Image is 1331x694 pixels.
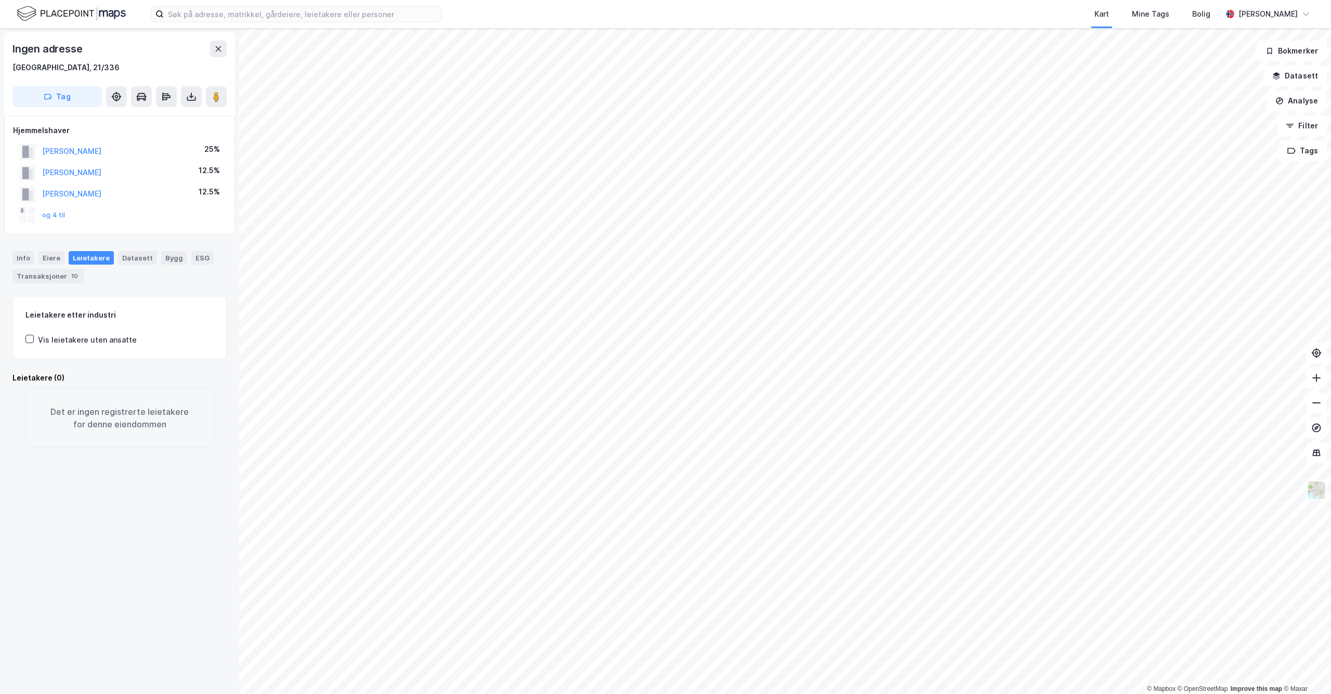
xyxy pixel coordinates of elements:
div: 12.5% [199,164,220,177]
a: Improve this map [1231,685,1282,692]
img: logo.f888ab2527a4732fd821a326f86c7f29.svg [17,5,126,23]
div: Leietakere [69,251,114,265]
a: Mapbox [1147,685,1176,692]
input: Søk på adresse, matrikkel, gårdeiere, leietakere eller personer [164,6,441,22]
div: 10 [69,271,80,281]
div: Kontrollprogram for chat [1279,644,1331,694]
div: Kart [1094,8,1109,20]
button: Bokmerker [1257,41,1327,61]
button: Filter [1277,115,1327,136]
button: Datasett [1263,66,1327,86]
div: Leietakere etter industri [25,309,214,321]
div: 12.5% [199,186,220,198]
div: Transaksjoner [12,269,84,283]
iframe: Chat Widget [1279,644,1331,694]
div: Mine Tags [1132,8,1169,20]
a: OpenStreetMap [1178,685,1228,692]
button: Tag [12,86,102,107]
div: Info [12,251,34,265]
div: Bolig [1192,8,1210,20]
div: Vis leietakere uten ansatte [38,334,137,346]
div: Det er ingen registrerte leietakere for denne eiendommen [25,388,214,448]
button: Tags [1278,140,1327,161]
div: 25% [204,143,220,155]
div: [GEOGRAPHIC_DATA], 21/336 [12,61,120,74]
div: Eiere [38,251,64,265]
div: Datasett [118,251,157,265]
div: Ingen adresse [12,41,84,57]
div: [PERSON_NAME] [1238,8,1298,20]
div: Hjemmelshaver [13,124,226,137]
button: Analyse [1267,90,1327,111]
div: ESG [191,251,214,265]
div: Bygg [161,251,187,265]
img: Z [1307,480,1326,500]
div: Leietakere (0) [12,372,227,384]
